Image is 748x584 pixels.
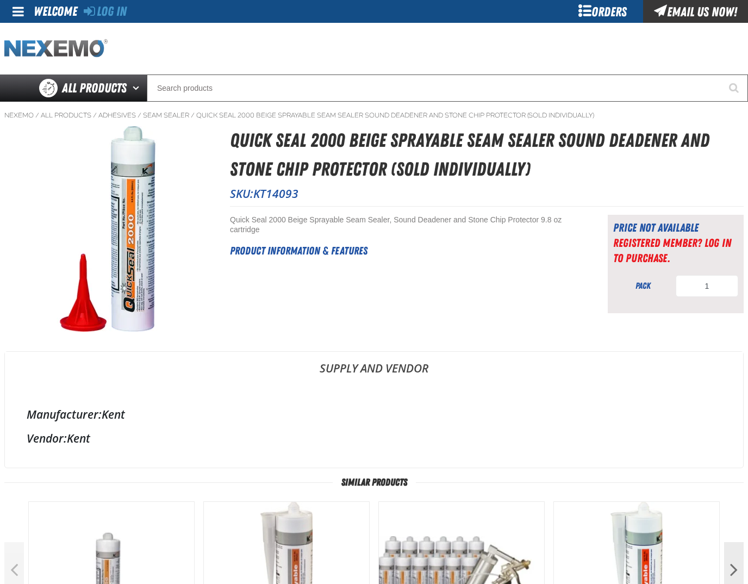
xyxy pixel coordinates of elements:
[4,111,744,120] nav: Breadcrumbs
[143,111,189,120] a: Seam Sealer
[253,186,298,201] span: KT14093
[138,111,141,120] span: /
[230,186,744,201] p: SKU:
[27,407,721,422] div: Kent
[84,4,127,19] a: Log In
[333,477,416,488] span: Similar Products
[5,126,210,332] img: Quick Seal 2000 Beige Sprayable Seam Sealer Sound Deadener and Stone Chip Protector (Sold Individ...
[230,126,744,183] h1: Quick Seal 2000 Beige Sprayable Seam Sealer Sound Deadener and Stone Chip Protector (Sold Individ...
[5,352,743,384] a: Supply and Vendor
[196,111,594,120] a: Quick Seal 2000 Beige Sprayable Seam Sealer Sound Deadener and Stone Chip Protector (Sold Individ...
[4,39,108,58] a: Home
[129,74,147,102] button: Open All Products pages
[41,111,91,120] a: All Products
[613,236,731,265] a: Registered Member? Log In to purchase.
[35,111,39,120] span: /
[4,39,108,58] img: Nexemo logo
[613,280,673,292] div: pack
[721,74,748,102] button: Start Searching
[613,220,738,235] div: Price not available
[191,111,195,120] span: /
[230,215,581,235] div: Quick Seal 2000 Beige Sprayable Seam Sealer, Sound Deadener and Stone Chip Protector 9.8 oz cartr...
[27,407,102,422] label: Manufacturer:
[147,74,748,102] input: Search
[27,431,67,446] label: Vendor:
[4,111,34,120] a: Nexemo
[93,111,97,120] span: /
[27,431,721,446] div: Kent
[98,111,136,120] a: Adhesives
[230,243,581,259] h2: Product Information & Features
[62,78,127,98] span: All Products
[676,275,738,297] input: Product Quantity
